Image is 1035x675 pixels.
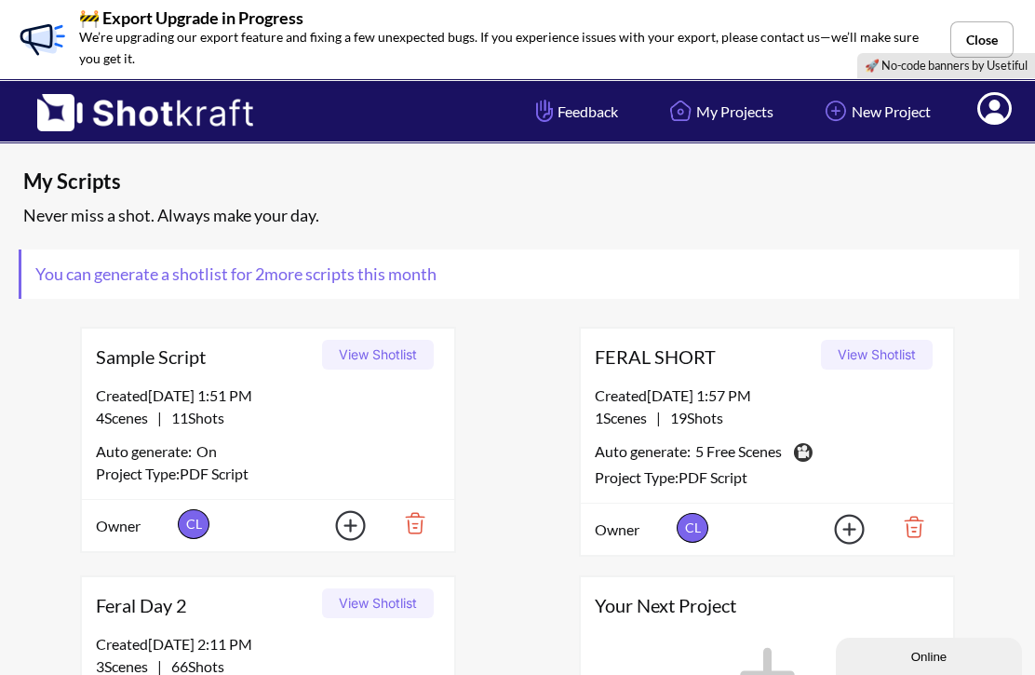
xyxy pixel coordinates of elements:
[595,466,939,489] div: Project Type: PDF Script
[96,657,157,675] span: 3 Scenes
[789,439,815,466] img: Camera Icon
[23,168,772,196] span: My Scripts
[695,440,782,466] span: 5 Free Scenes
[96,463,440,485] div: Project Type: PDF Script
[196,440,217,463] span: On
[252,263,437,284] span: 2 more scripts this month
[21,250,450,299] span: You can generate a shotlist for
[322,340,434,370] button: View Shotlist
[531,95,558,127] img: Hand Icon
[96,407,224,429] span: |
[96,409,157,426] span: 4 Scenes
[677,513,708,543] span: CL
[19,200,1026,231] div: Never miss a shot. Always make your day.
[79,26,929,69] p: We’re upgrading our export feature and fixing a few unexpected bugs. If you experience issues wit...
[820,95,852,127] img: Add Icon
[79,9,929,26] p: 🚧 Export Upgrade in Progress
[865,58,1028,73] a: 🚀 No-code banners by Usetiful
[875,511,939,543] img: Trash Icon
[595,385,939,407] div: Created [DATE] 1:57 PM
[665,95,696,127] img: Home Icon
[376,507,440,539] img: Trash Icon
[595,519,672,541] span: Owner
[950,21,1014,58] button: Close
[14,11,70,67] img: Banner
[661,409,723,426] span: 19 Shots
[821,340,933,370] button: View Shotlist
[595,591,939,619] span: Your Next Project
[531,101,618,122] span: Feedback
[306,505,371,547] img: Add Icon
[595,343,814,371] span: FERAL SHORT
[96,385,440,407] div: Created [DATE] 1:51 PM
[595,407,723,429] span: |
[651,87,787,136] a: My Projects
[96,591,316,619] span: Feral Day 2
[595,440,695,466] span: Auto generate:
[162,409,224,426] span: 11 Shots
[322,588,434,618] button: View Shotlist
[805,508,870,550] img: Add Icon
[96,633,440,655] div: Created [DATE] 2:11 PM
[96,515,173,537] span: Owner
[96,440,196,463] span: Auto generate:
[96,343,316,371] span: Sample Script
[595,409,656,426] span: 1 Scenes
[836,634,1026,675] iframe: chat widget
[806,87,945,136] a: New Project
[178,509,209,539] span: CL
[162,657,224,675] span: 66 Shots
